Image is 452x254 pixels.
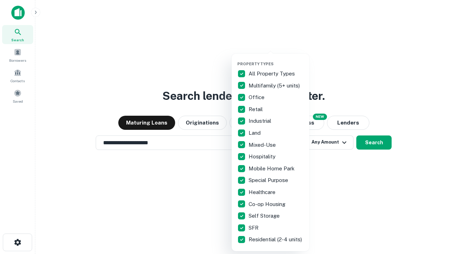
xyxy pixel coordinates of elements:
p: Self Storage [249,212,281,220]
p: SFR [249,224,260,232]
p: Retail [249,105,264,114]
p: Special Purpose [249,176,290,185]
p: Industrial [249,117,273,125]
p: Residential (2-4 units) [249,235,303,244]
p: Healthcare [249,188,277,196]
p: Hospitality [249,152,277,161]
p: Office [249,93,266,102]
p: Mobile Home Park [249,164,296,173]
p: Land [249,129,262,137]
p: Co-op Housing [249,200,287,208]
p: Multifamily (5+ units) [249,81,301,90]
p: Mixed-Use [249,141,277,149]
span: Property Types [237,62,274,66]
p: All Property Types [249,69,296,78]
iframe: Chat Widget [417,198,452,231]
